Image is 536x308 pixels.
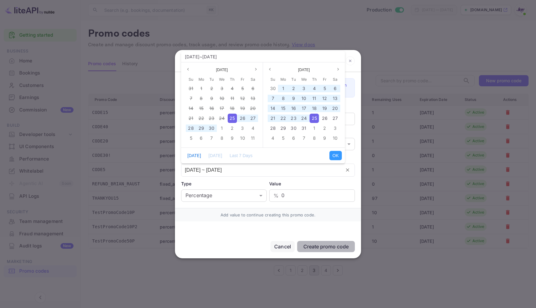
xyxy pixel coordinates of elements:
span: 14 [189,106,193,111]
div: 09 Sep 2025 [207,93,217,103]
span: [DATE] [202,54,217,59]
span: 6 [334,86,337,91]
div: 01 Oct 2025 [217,123,227,133]
div: 07 Oct 2025 [207,133,217,143]
span: 8 [282,96,285,101]
span: 1 [200,86,202,91]
div: 11 Sep 2025 [227,93,237,103]
svg: page next [336,67,340,71]
span: 13 [333,96,337,101]
span: 9 [210,96,213,101]
span: 4 [271,135,274,141]
div: Sep 2025 [186,75,258,143]
span: 27 [250,115,256,121]
div: 30 Sep 2025 [207,123,217,133]
input: dd/MM/yyyy ~ dd/MM/yyyy [181,164,341,176]
div: 29 Dec 2025 [278,123,288,133]
div: 18 Dec 2025 [309,103,319,113]
span: 1 [221,125,223,131]
span: 4 [252,125,254,131]
div: 25 Dec 2025 [309,113,319,123]
span: 5 [282,135,284,141]
div: 05 Dec 2025 [319,84,330,93]
span: 3 [241,125,244,131]
div: 11 Dec 2025 [309,93,319,103]
div: Create promo code [303,243,349,250]
span: 11 [230,96,234,101]
span: 12 [322,96,327,101]
div: 08 Jan 2026 [309,133,319,143]
div: 05 Oct 2025 [186,133,196,143]
span: 10 [220,96,224,101]
button: Clear [346,168,350,172]
span: 30 [209,125,214,131]
div: 10 Dec 2025 [299,93,309,103]
span: 21 [270,115,275,121]
span: 5 [190,135,192,141]
div: 28 Sep 2025 [186,123,196,133]
span: 25 [312,115,317,121]
div: 31 Dec 2025 [299,123,309,133]
div: 03 Jan 2026 [330,123,340,133]
span: 13 [251,96,255,101]
span: 6 [200,135,203,141]
span: 2 [292,86,295,91]
div: 01 Sep 2025 [196,84,206,93]
span: 7 [210,135,213,141]
span: 9 [323,135,326,141]
div: Friday [237,75,248,84]
span: 5 [241,86,244,91]
div: 30 Dec 2025 [288,123,299,133]
div: Saturday [248,75,258,84]
div: Percentage [181,189,267,202]
div: Thursday [309,75,319,84]
span: 7 [272,96,274,101]
div: 03 Dec 2025 [299,84,309,93]
div: 16 Dec 2025 [288,103,299,113]
span: 20 [250,106,256,111]
div: 21 Sep 2025 [186,113,196,123]
span: 8 [200,96,203,101]
span: 11 [251,135,255,141]
span: 6 [252,86,254,91]
span: 2 [323,125,326,131]
div: Saturday [330,75,340,84]
span: 3 [221,86,223,91]
span: 7 [190,96,192,101]
button: Next month [334,66,342,73]
div: 28 Dec 2025 [268,123,278,133]
div: Tuesday [288,75,299,84]
div: 15 Sep 2025 [196,103,206,113]
div: 13 Sep 2025 [248,93,258,103]
span: Sa [251,76,255,83]
div: 03 Sep 2025 [217,84,227,93]
div: 10 Oct 2025 [237,133,248,143]
div: 12 Dec 2025 [319,93,330,103]
div: 08 Sep 2025 [196,93,206,103]
svg: page previous [268,67,272,71]
span: 1 [282,86,284,91]
span: 24 [301,115,307,121]
span: 23 [291,115,296,121]
span: Su [189,76,193,83]
span: 16 [291,106,296,111]
div: 06 Jan 2026 [288,133,299,143]
div: 08 Oct 2025 [217,133,227,143]
span: 18 [312,106,317,111]
div: 08 Dec 2025 [278,93,288,103]
span: 28 [188,125,194,131]
span: 9 [292,96,295,101]
span: 31 [189,86,193,91]
div: 02 Jan 2026 [319,123,330,133]
div: 30 Nov 2025 [268,84,278,93]
div: Type [181,180,267,187]
div: 04 Oct 2025 [248,123,258,133]
div: Dec 2025 [268,75,340,143]
div: 13 Dec 2025 [330,93,340,103]
div: 11 Oct 2025 [248,133,258,143]
div: 01 Dec 2025 [278,84,288,93]
span: 19 [322,106,327,111]
div: 04 Jan 2026 [268,133,278,143]
button: Previous month [184,66,192,73]
span: 23 [209,115,214,121]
